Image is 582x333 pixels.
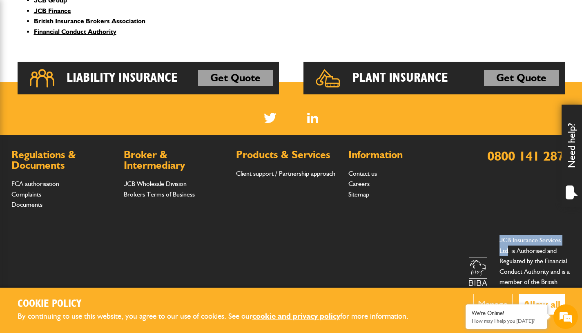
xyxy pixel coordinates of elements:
[348,180,370,188] a: Careers
[307,113,318,123] img: Linked In
[124,190,195,198] a: Brokers Terms of Business
[11,201,42,208] a: Documents
[18,310,422,323] p: By continuing to use this website, you agree to our use of cookies. See our for more information.
[348,190,369,198] a: Sitemap
[473,294,513,315] button: Manage
[67,70,178,86] h2: Liability Insurance
[124,150,228,170] h2: Broker & Intermediary
[348,170,377,177] a: Contact us
[34,28,116,36] a: Financial Conduct Authority
[307,113,318,123] a: LinkedIn
[18,298,422,311] h2: Cookie Policy
[487,148,571,164] a: 0800 141 2877
[519,294,565,315] button: Allow all
[472,318,541,324] p: How may I help you today?
[11,190,41,198] a: Complaints
[352,70,448,86] h2: Plant Insurance
[11,150,116,170] h2: Regulations & Documents
[124,180,187,188] a: JCB Wholesale Division
[236,150,340,160] h2: Products & Services
[134,4,154,24] div: Minimize live chat window
[42,46,137,56] div: Chat with us now
[236,170,335,177] a: Client support / Partnership approach
[252,311,340,321] a: cookie and privacy policy
[198,70,273,86] a: Get Quote
[264,113,277,123] img: Twitter
[562,105,582,207] div: Need help?
[34,7,71,15] a: JCB Finance
[484,70,559,86] a: Get Quote
[11,148,149,245] textarea: Type your message and hit 'Enter'
[111,252,148,263] em: Start Chat
[11,76,149,94] input: Enter your last name
[14,45,34,57] img: d_20077148190_company_1631870298795_20077148190
[11,180,59,188] a: FCA authorisation
[34,17,145,25] a: British Insurance Brokers Association
[11,124,149,142] input: Enter your phone number
[472,310,541,317] div: We're Online!
[11,100,149,118] input: Enter your email address
[499,235,571,308] p: JCB Insurance Services Ltd. is Authorised and Regulated by the Financial Conduct Authority and is...
[348,150,453,160] h2: Information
